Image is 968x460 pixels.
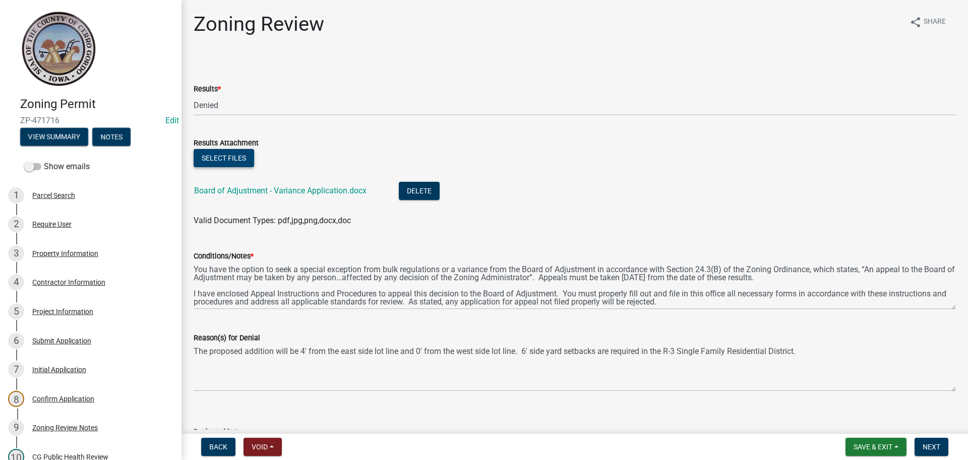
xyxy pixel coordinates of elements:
div: Require User [32,221,72,228]
button: View Summary [20,128,88,146]
button: Next [915,438,948,456]
div: 5 [8,303,24,320]
div: Confirm Application [32,395,94,402]
span: ZP-471716 [20,116,161,125]
div: 4 [8,274,24,290]
span: Void [252,443,268,451]
button: Back [201,438,235,456]
button: Notes [92,128,131,146]
img: Cerro Gordo County, Iowa [20,11,96,86]
button: Select files [194,149,254,167]
button: Save & Exit [845,438,906,456]
a: Edit [165,116,179,125]
h1: Zoning Review [194,12,324,36]
div: Contractor Information [32,279,105,286]
div: Initial Application [32,366,86,373]
wm-modal-confirm: Summary [20,133,88,141]
wm-modal-confirm: Delete Document [399,187,440,196]
div: Zoning Review Notes [32,424,98,431]
div: 8 [8,391,24,407]
div: Project Information [32,308,93,315]
div: 1 [8,187,24,203]
label: Conditions/Notes [194,253,254,260]
i: share [910,16,922,28]
div: Property Information [32,250,98,257]
span: Back [209,443,227,451]
div: 7 [8,362,24,378]
div: Parcel Search [32,192,75,199]
div: Submit Application [32,337,91,344]
span: Share [924,16,946,28]
label: Reviewed by [194,429,238,436]
button: Void [244,438,282,456]
label: Reason(s) for Denial [194,335,260,342]
h4: Zoning Permit [20,97,173,112]
span: Next [923,443,940,451]
button: Delete [399,182,440,200]
wm-modal-confirm: Notes [92,133,131,141]
label: Show emails [24,161,90,173]
label: Results Attachment [194,140,259,147]
div: 9 [8,420,24,436]
div: 6 [8,333,24,349]
div: 2 [8,216,24,232]
wm-modal-confirm: Edit Application Number [165,116,179,125]
span: Valid Document Types: pdf,jpg,png,docx,doc [194,216,351,225]
div: 3 [8,245,24,262]
label: Results [194,86,221,93]
a: Board of Adjustment - Variance Application.docx [194,186,367,195]
span: Save & Exit [854,443,892,451]
button: shareShare [901,12,954,32]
